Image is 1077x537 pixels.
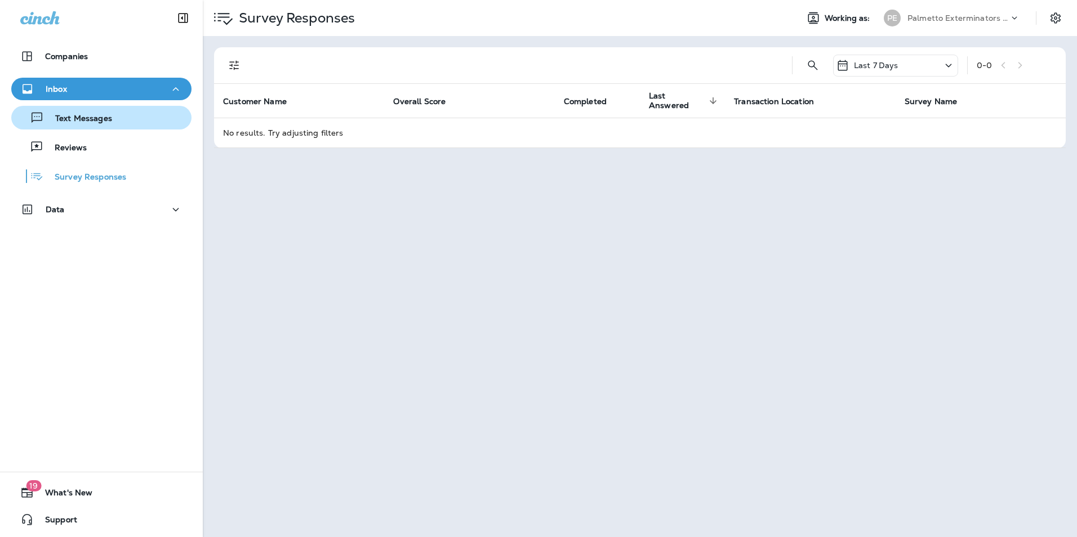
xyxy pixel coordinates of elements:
[977,61,992,70] div: 0 - 0
[11,481,192,504] button: 19What's New
[393,97,446,106] span: Overall Score
[34,515,77,529] span: Support
[1045,8,1066,28] button: Settings
[393,96,460,106] span: Overall Score
[802,54,824,77] button: Search Survey Responses
[45,52,88,61] p: Companies
[649,91,706,110] span: Last Answered
[734,96,829,106] span: Transaction Location
[214,118,1066,147] td: No results. Try adjusting filters
[26,480,41,491] span: 19
[167,7,199,29] button: Collapse Sidebar
[11,198,192,221] button: Data
[907,14,1009,23] p: Palmetto Exterminators LLC
[905,97,958,106] span: Survey Name
[11,45,192,68] button: Companies
[905,96,972,106] span: Survey Name
[11,164,192,188] button: Survey Responses
[46,205,65,214] p: Data
[46,84,67,93] p: Inbox
[43,143,87,154] p: Reviews
[854,61,898,70] p: Last 7 Days
[11,106,192,129] button: Text Messages
[43,172,126,183] p: Survey Responses
[44,114,112,124] p: Text Messages
[34,488,92,502] span: What's New
[884,10,901,26] div: PE
[223,97,287,106] span: Customer Name
[734,97,814,106] span: Transaction Location
[564,96,621,106] span: Completed
[649,91,720,110] span: Last Answered
[11,135,192,159] button: Reviews
[223,96,301,106] span: Customer Name
[11,508,192,531] button: Support
[825,14,873,23] span: Working as:
[11,78,192,100] button: Inbox
[564,97,607,106] span: Completed
[223,54,246,77] button: Filters
[234,10,355,26] p: Survey Responses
